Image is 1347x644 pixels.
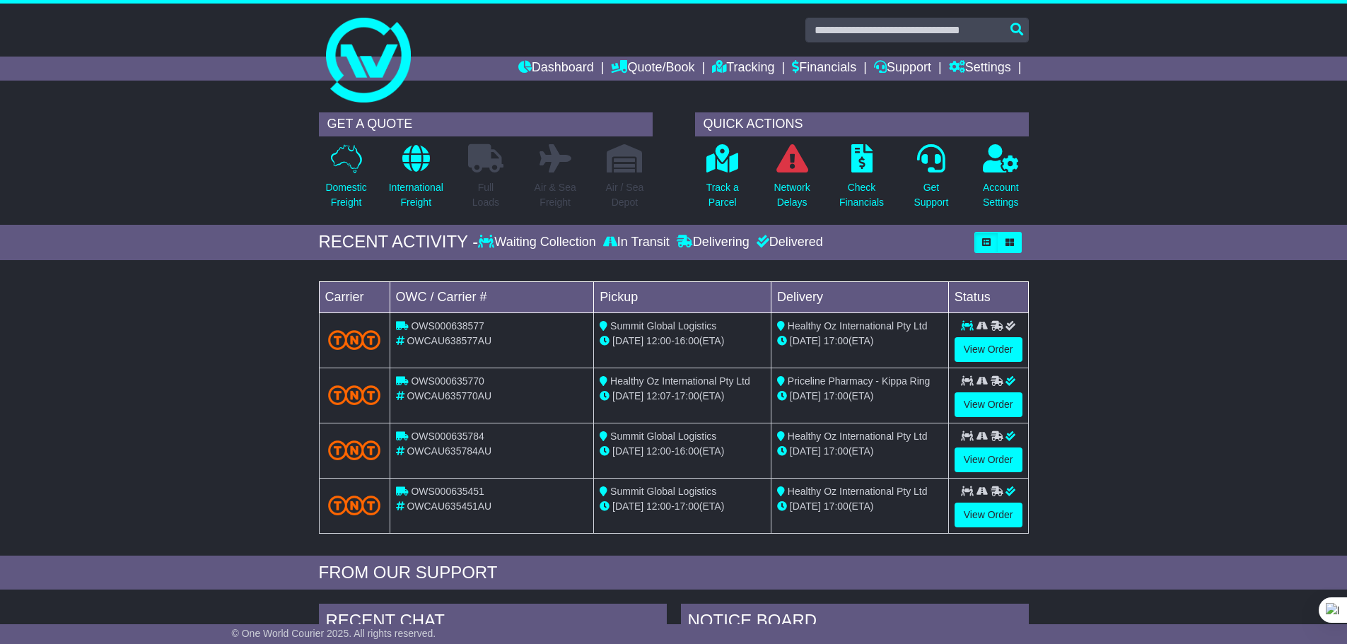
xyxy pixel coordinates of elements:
[824,500,849,512] span: 17:00
[646,445,671,457] span: 12:00
[325,180,366,210] p: Domestic Freight
[319,112,653,136] div: GET A QUOTE
[955,503,1022,527] a: View Order
[790,390,821,402] span: [DATE]
[839,144,885,218] a: CheckFinancials
[824,335,849,346] span: 17:00
[328,496,381,515] img: TNT_Domestic.png
[612,335,643,346] span: [DATE]
[600,444,765,459] div: - (ETA)
[982,144,1020,218] a: AccountSettings
[390,281,594,312] td: OWC / Carrier #
[328,385,381,404] img: TNT_Domestic.png
[777,334,943,349] div: (ETA)
[319,604,667,642] div: RECENT CHAT
[407,390,491,402] span: OWCAU635770AU
[411,431,484,442] span: OWS000635784
[914,180,948,210] p: Get Support
[955,337,1022,362] a: View Order
[518,57,594,81] a: Dashboard
[468,180,503,210] p: Full Loads
[955,392,1022,417] a: View Order
[600,334,765,349] div: - (ETA)
[600,235,673,250] div: In Transit
[411,486,484,497] span: OWS000635451
[955,447,1022,472] a: View Order
[610,320,716,332] span: Summit Global Logistics
[594,281,771,312] td: Pickup
[407,500,491,512] span: OWCAU635451AU
[325,144,367,218] a: DomesticFreight
[606,180,644,210] p: Air / Sea Depot
[407,335,491,346] span: OWCAU638577AU
[612,390,643,402] span: [DATE]
[319,281,390,312] td: Carrier
[913,144,949,218] a: GetSupport
[706,180,739,210] p: Track a Parcel
[774,180,810,210] p: Network Delays
[948,281,1028,312] td: Status
[232,628,436,639] span: © One World Courier 2025. All rights reserved.
[411,375,484,387] span: OWS000635770
[610,486,716,497] span: Summit Global Logistics
[646,390,671,402] span: 12:07
[600,389,765,404] div: - (ETA)
[681,604,1029,642] div: NOTICE BOARD
[788,320,928,332] span: Healthy Oz International Pty Ltd
[777,389,943,404] div: (ETA)
[675,390,699,402] span: 17:00
[411,320,484,332] span: OWS000638577
[790,500,821,512] span: [DATE]
[478,235,599,250] div: Waiting Collection
[753,235,823,250] div: Delivered
[388,144,444,218] a: InternationalFreight
[319,232,479,252] div: RECENT ACTIVITY -
[949,57,1011,81] a: Settings
[646,335,671,346] span: 12:00
[824,445,849,457] span: 17:00
[612,500,643,512] span: [DATE]
[328,330,381,349] img: TNT_Domestic.png
[706,144,740,218] a: Track aParcel
[874,57,931,81] a: Support
[788,431,928,442] span: Healthy Oz International Pty Ltd
[646,500,671,512] span: 12:00
[610,375,750,387] span: Healthy Oz International Pty Ltd
[773,144,810,218] a: NetworkDelays
[712,57,774,81] a: Tracking
[675,445,699,457] span: 16:00
[675,500,699,512] span: 17:00
[790,335,821,346] span: [DATE]
[675,335,699,346] span: 16:00
[777,499,943,514] div: (ETA)
[535,180,576,210] p: Air & Sea Freight
[389,180,443,210] p: International Freight
[771,281,948,312] td: Delivery
[612,445,643,457] span: [DATE]
[777,444,943,459] div: (ETA)
[824,390,849,402] span: 17:00
[611,57,694,81] a: Quote/Book
[407,445,491,457] span: OWCAU635784AU
[695,112,1029,136] div: QUICK ACTIONS
[600,499,765,514] div: - (ETA)
[319,563,1029,583] div: FROM OUR SUPPORT
[792,57,856,81] a: Financials
[788,486,928,497] span: Healthy Oz International Pty Ltd
[790,445,821,457] span: [DATE]
[610,431,716,442] span: Summit Global Logistics
[839,180,884,210] p: Check Financials
[788,375,931,387] span: Priceline Pharmacy - Kippa Ring
[673,235,753,250] div: Delivering
[328,440,381,459] img: TNT_Domestic.png
[983,180,1019,210] p: Account Settings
